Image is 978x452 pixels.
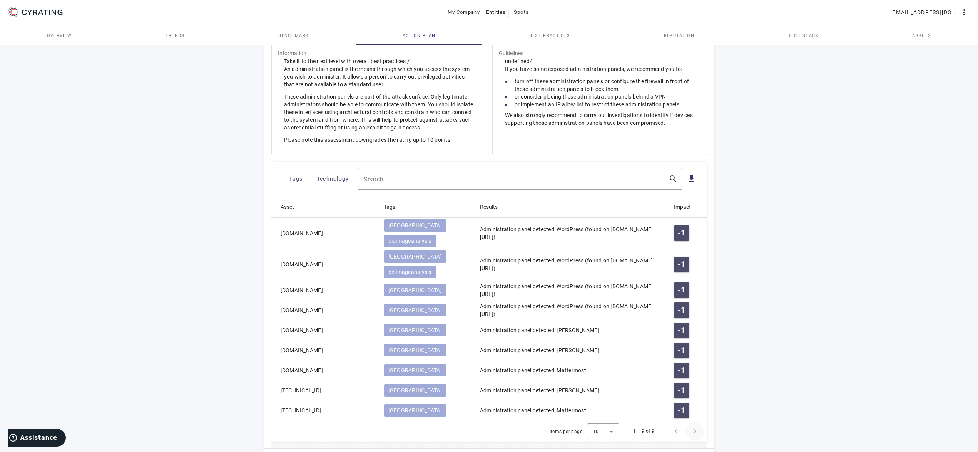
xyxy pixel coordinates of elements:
[480,203,498,211] div: Results
[678,407,685,414] span: -1
[664,34,694,38] span: Reputation
[278,49,307,57] mat-card-subtitle: Information
[388,366,442,374] span: [GEOGRAPHIC_DATA]
[505,93,694,101] li: or consider placing these administration panels behind a VPN
[388,268,431,276] span: bioimageanalysis
[384,282,468,298] mat-chip-listbox: Tags
[284,58,473,144] span: Take it to the next level with overall best practices./
[384,403,468,418] mat-chip-listbox: Tags
[388,237,431,245] span: bioimageanalysis
[384,218,468,249] mat-chip-listbox: Tags
[529,34,570,38] span: Best practices
[505,101,694,108] li: or implement an IP allow list to restrict these administration panels
[271,218,378,249] mat-cell: [DOMAIN_NAME]
[445,5,483,19] button: My Company
[499,49,524,57] mat-card-subtitle: Guidelines
[384,323,468,338] mat-chip-listbox: Tags
[278,34,309,38] span: Benchmark
[674,203,698,211] div: Impact
[388,326,442,334] span: [GEOGRAPHIC_DATA]
[8,429,66,448] iframe: Ouvre un widget dans lequel vous pouvez trouver plus d’informations
[678,229,685,237] span: -1
[678,366,685,374] span: -1
[384,343,468,358] mat-chip-listbox: Tags
[678,286,685,294] span: -1
[474,360,668,380] mat-cell: Administration panel detected: Mattermost
[486,6,506,18] span: Entities
[388,286,442,294] span: [GEOGRAPHIC_DATA]
[284,93,473,131] p: These administration panels are part of the attack surface. Only legitimate administrators should...
[960,8,969,17] mat-icon: more_vert
[384,383,468,398] mat-chip-listbox: Tags
[271,300,378,320] mat-cell: [DOMAIN_NAME]
[271,360,378,380] mat-cell: [DOMAIN_NAME]
[480,203,505,211] div: Results
[47,34,72,38] span: Overview
[384,363,468,378] mat-chip-listbox: Tags
[388,222,442,229] span: [GEOGRAPHIC_DATA]
[384,203,395,211] div: Tags
[271,280,378,300] mat-cell: [DOMAIN_NAME]
[912,34,931,38] span: Assets
[674,203,691,211] div: Impact
[509,5,533,19] button: Spots
[678,326,685,334] span: -1
[474,218,668,249] mat-cell: Administration panel detected: WordPress (found on [DOMAIN_NAME][URL])
[271,340,378,360] mat-cell: [DOMAIN_NAME]
[474,249,668,280] mat-cell: Administration panel detected: WordPress (found on [DOMAIN_NAME][URL])
[550,428,584,435] div: Items per page:
[474,400,668,420] mat-cell: Administration panel detected: Mattermost
[505,65,694,73] p: If you have some exposed administration panels, we recommend you to:
[284,136,473,144] p: Please note this assessment downgrades the rating up to 10 points.
[388,253,442,260] span: [GEOGRAPHIC_DATA]
[384,249,468,280] mat-chip-listbox: Tags
[388,306,442,314] span: [GEOGRAPHIC_DATA]
[887,5,972,19] button: [EMAIL_ADDRESS][DOMAIN_NAME]
[271,249,378,280] mat-cell: [DOMAIN_NAME]
[474,280,668,300] mat-cell: Administration panel detected: WordPress (found on [DOMAIN_NAME][URL])
[664,174,682,183] mat-icon: search
[474,380,668,400] mat-cell: Administration panel detected: [PERSON_NAME]
[403,34,436,38] span: Action Plan
[364,176,389,183] mat-label: Search...
[678,260,685,268] span: -1
[388,407,442,414] span: [GEOGRAPHIC_DATA]
[678,346,685,354] span: -1
[788,34,819,38] span: Tech Stack
[448,6,480,18] span: My Company
[271,320,378,340] mat-cell: [DOMAIN_NAME]
[505,111,694,127] p: We also strongly recommend to carry out investigations to identify if devices supporting those ad...
[667,422,685,440] button: Previous page
[505,58,694,127] span: undefined/
[22,10,63,15] g: CYRATING
[685,422,704,440] button: Next page
[474,300,668,320] mat-cell: Administration panel detected: WordPress (found on [DOMAIN_NAME][URL])
[388,386,442,394] span: [GEOGRAPHIC_DATA]
[633,427,655,435] div: 1 – 9 of 9
[474,340,668,360] mat-cell: Administration panel detected: [PERSON_NAME]
[284,65,473,88] p: An administration panel is the means through which you access the system you wish to administer. ...
[314,172,351,186] button: Technology
[289,173,303,185] span: Tags
[474,320,668,340] mat-cell: Administration panel detected: [PERSON_NAME]
[514,6,529,18] span: Spots
[281,203,301,211] div: Asset
[678,386,685,394] span: -1
[678,306,685,314] span: -1
[278,172,314,186] button: Tags
[384,302,468,318] mat-chip-listbox: Tags
[687,174,696,183] mat-icon: file_download
[271,400,378,420] mat-cell: [TECHNICAL_ID]
[890,6,960,18] span: [EMAIL_ADDRESS][DOMAIN_NAME]
[388,346,442,354] span: [GEOGRAPHIC_DATA]
[505,77,694,93] li: turn off these administration panels or configure the firewall in front of these administration p...
[281,203,294,211] div: Asset
[483,5,509,19] button: Entities
[166,34,185,38] span: Trends
[384,203,402,211] div: Tags
[271,380,378,400] mat-cell: [TECHNICAL_ID]
[317,173,349,185] span: Technology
